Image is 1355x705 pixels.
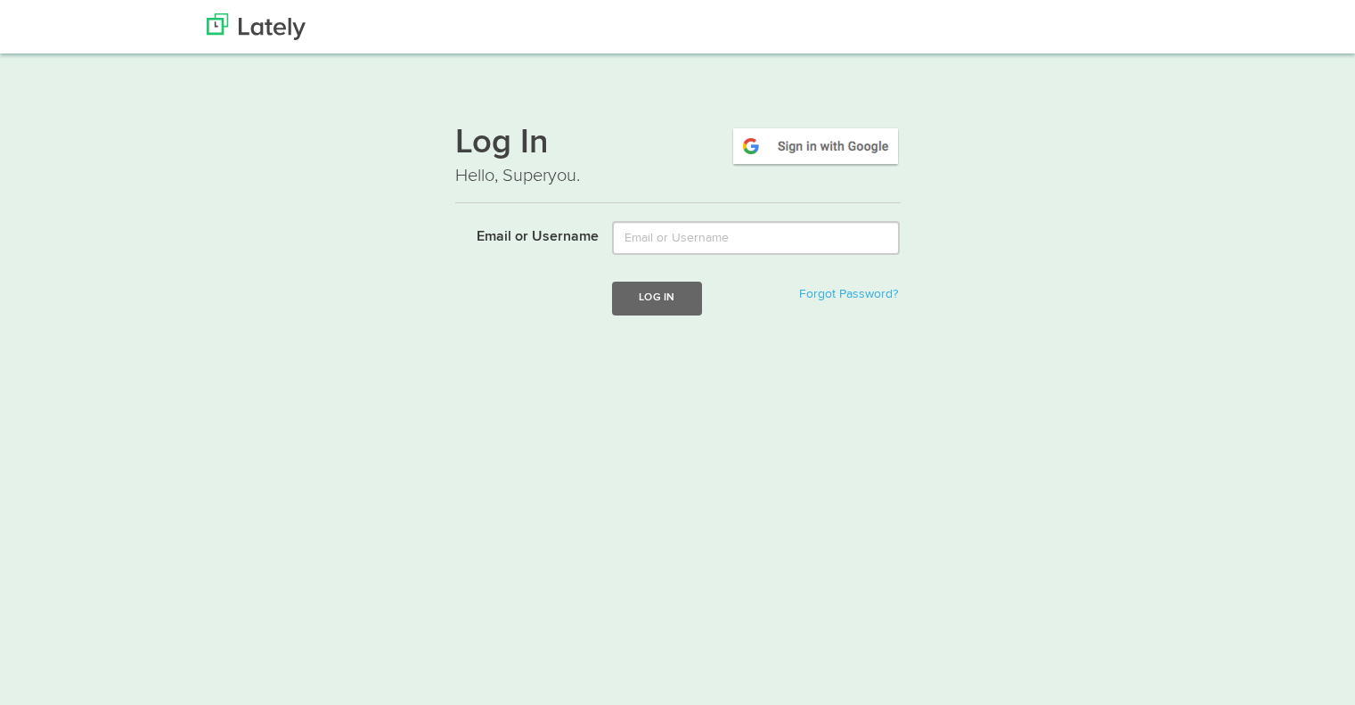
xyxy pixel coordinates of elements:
[442,221,600,248] label: Email or Username
[612,282,701,315] button: Log In
[731,126,901,167] img: google-signin.png
[612,221,900,255] input: Email or Username
[455,163,901,189] p: Hello, Superyou.
[455,126,901,163] h1: Log In
[799,288,898,300] a: Forgot Password?
[207,13,306,40] img: Lately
